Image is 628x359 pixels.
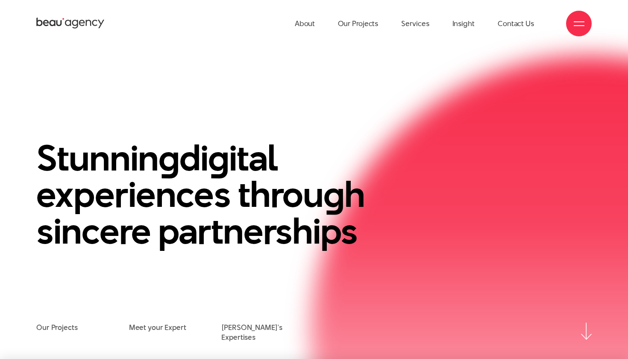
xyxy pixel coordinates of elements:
[323,169,344,219] en: g
[221,323,314,342] a: [PERSON_NAME]'s Expertises
[36,323,78,332] a: Our Projects
[208,133,229,183] en: g
[129,323,186,332] a: Meet your Expert
[36,140,402,250] h1: Stunnin di ital experiences throu h sincere partnerships
[158,133,179,183] en: g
